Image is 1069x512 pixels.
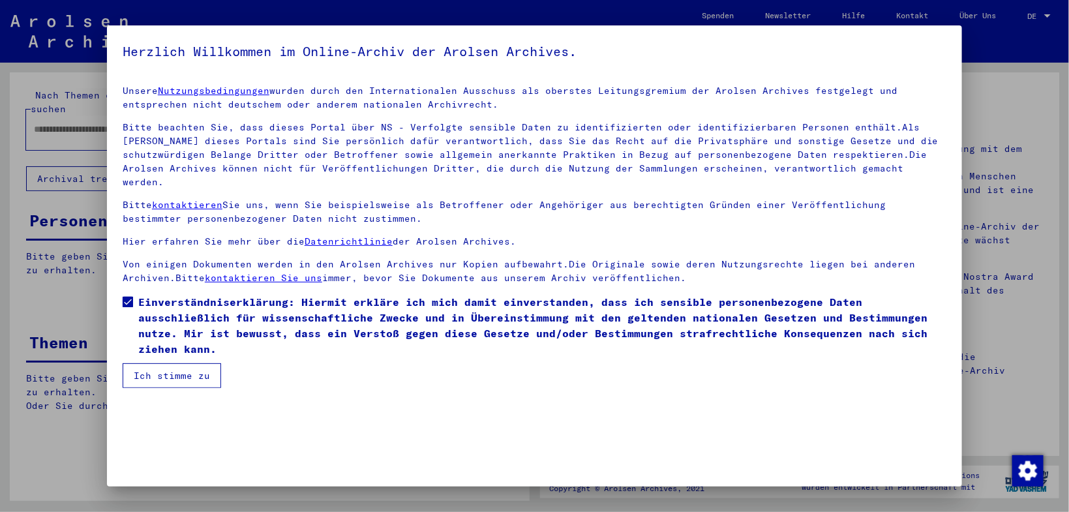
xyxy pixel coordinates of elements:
img: Zustimmung ändern [1012,455,1044,487]
p: Bitte beachten Sie, dass dieses Portal über NS - Verfolgte sensible Daten zu identifizierten oder... [123,121,946,189]
p: Unsere wurden durch den Internationalen Ausschuss als oberstes Leitungsgremium der Arolsen Archiv... [123,84,946,112]
div: Zustimmung ändern [1012,455,1043,486]
a: kontaktieren Sie uns [205,272,322,284]
button: Ich stimme zu [123,363,221,388]
a: kontaktieren [152,199,222,211]
p: Von einigen Dokumenten werden in den Arolsen Archives nur Kopien aufbewahrt.Die Originale sowie d... [123,258,946,285]
span: Einverständniserklärung: Hiermit erkläre ich mich damit einverstanden, dass ich sensible personen... [138,294,946,357]
a: Datenrichtlinie [305,235,393,247]
h5: Herzlich Willkommen im Online-Archiv der Arolsen Archives. [123,41,946,62]
p: Bitte Sie uns, wenn Sie beispielsweise als Betroffener oder Angehöriger aus berechtigten Gründen ... [123,198,946,226]
p: Hier erfahren Sie mehr über die der Arolsen Archives. [123,235,946,248]
a: Nutzungsbedingungen [158,85,269,97]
